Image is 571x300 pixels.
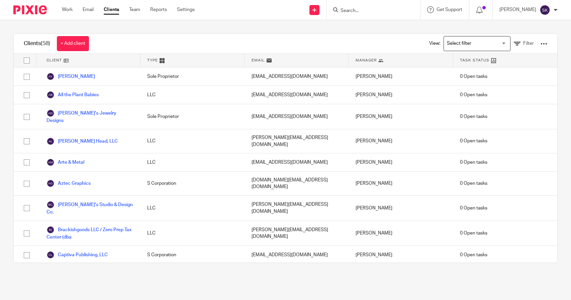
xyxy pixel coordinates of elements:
img: svg%3E [46,109,55,117]
a: Brackishgoods LLC / Zero Prep Tax Center (dba [46,226,134,241]
div: [PERSON_NAME] [349,246,453,264]
div: [PERSON_NAME][EMAIL_ADDRESS][DOMAIN_NAME] [245,196,349,220]
div: [EMAIL_ADDRESS][DOMAIN_NAME] [245,104,349,129]
div: View: [419,34,547,53]
div: Sole Proprietor [140,67,245,86]
img: svg%3E [46,158,55,166]
div: [PERSON_NAME] [349,221,453,246]
img: svg%3E [46,251,55,259]
p: [PERSON_NAME] [499,6,536,13]
img: Pixie [13,5,47,14]
img: svg%3E [46,226,55,234]
div: [PERSON_NAME] [349,67,453,86]
div: Sole Proprietor [140,104,245,129]
input: Select all [20,54,33,67]
a: Captiva Publishing, LLC [46,251,108,259]
span: Email [252,57,265,63]
div: LLC [140,153,245,171]
a: [PERSON_NAME]'s Jewelry Designs [46,109,134,124]
a: Email [83,6,94,13]
a: Arte & Metal [46,158,84,166]
span: (58) [41,41,50,46]
a: Work [62,6,73,13]
a: [PERSON_NAME] Head, LLC [46,137,118,145]
img: svg%3E [46,91,55,99]
a: All the Plant Babies [46,91,99,99]
span: Manager [356,57,377,63]
span: 0 Open tasks [460,230,487,237]
span: Task Status [460,57,489,63]
div: LLC [140,86,245,104]
img: svg%3E [46,201,55,209]
span: 0 Open tasks [460,73,487,80]
span: 0 Open tasks [460,159,487,166]
img: svg%3E [46,137,55,145]
span: Type [147,57,158,63]
div: [EMAIL_ADDRESS][DOMAIN_NAME] [245,246,349,264]
input: Search [340,8,400,14]
a: Clients [104,6,119,13]
div: Search for option [444,36,510,51]
input: Search for option [445,38,506,49]
h1: Clients [24,40,50,47]
span: Get Support [437,7,462,12]
div: [PERSON_NAME] [349,129,453,153]
div: [PERSON_NAME] [349,153,453,171]
div: S Corporation [140,246,245,264]
div: S Corporation [140,172,245,195]
span: 0 Open tasks [460,138,487,144]
span: 0 Open tasks [460,92,487,98]
img: svg%3E [540,5,550,15]
div: [EMAIL_ADDRESS][DOMAIN_NAME] [245,153,349,171]
div: [PERSON_NAME][EMAIL_ADDRESS][DOMAIN_NAME] [245,129,349,153]
span: 0 Open tasks [460,113,487,120]
div: [PERSON_NAME] [349,104,453,129]
span: Client [46,57,62,63]
div: [DOMAIN_NAME][EMAIL_ADDRESS][DOMAIN_NAME] [245,172,349,195]
div: [PERSON_NAME] [349,196,453,220]
a: Team [129,6,140,13]
div: [PERSON_NAME] [349,86,453,104]
div: [PERSON_NAME][EMAIL_ADDRESS][DOMAIN_NAME] [245,221,349,246]
div: [EMAIL_ADDRESS][DOMAIN_NAME] [245,67,349,86]
span: 0 Open tasks [460,180,487,187]
span: 0 Open tasks [460,252,487,258]
a: Aztec Graphics [46,179,91,187]
img: svg%3E [46,179,55,187]
a: [PERSON_NAME] [46,72,95,81]
a: Reports [150,6,167,13]
span: 0 Open tasks [460,205,487,211]
div: LLC [140,221,245,246]
img: svg%3E [46,72,55,81]
div: LLC [140,129,245,153]
div: [PERSON_NAME] [349,172,453,195]
div: [EMAIL_ADDRESS][DOMAIN_NAME] [245,86,349,104]
a: Settings [177,6,195,13]
div: LLC [140,196,245,220]
a: [PERSON_NAME]'s Studio & Design Co. [46,201,134,215]
span: Filter [523,41,534,46]
a: + Add client [57,36,89,51]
